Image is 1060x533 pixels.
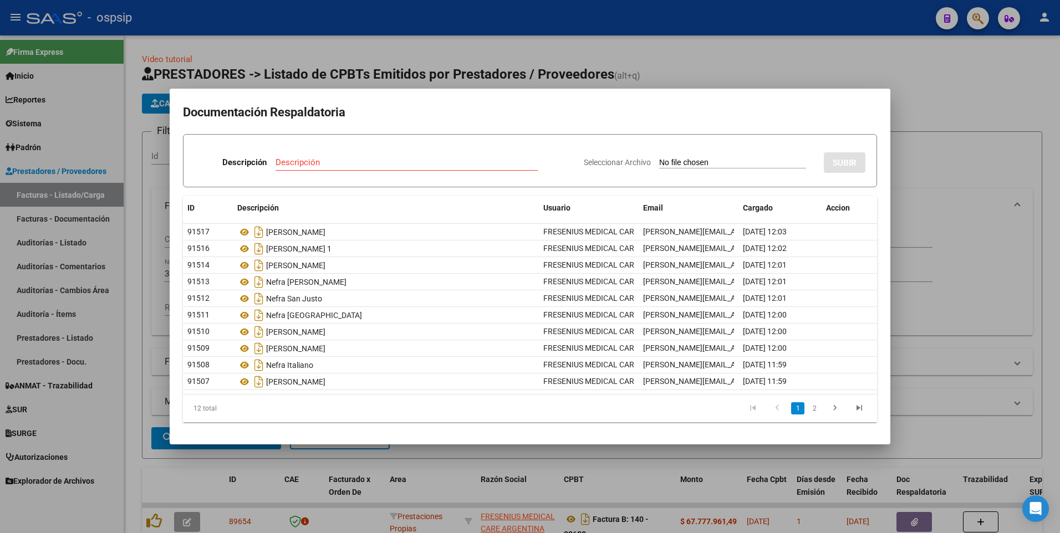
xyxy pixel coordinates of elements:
span: ID [187,203,195,212]
span: [DATE] 12:01 [743,277,787,286]
span: Descripción [237,203,279,212]
span: SUBIR [833,158,857,168]
span: FRESENIUS MEDICAL CARE - [543,310,643,319]
p: Descripción [222,156,267,169]
span: [PERSON_NAME][EMAIL_ADDRESS][DATE][PERSON_NAME][DOMAIN_NAME] [643,360,908,369]
datatable-header-cell: Cargado [738,196,822,220]
span: FRESENIUS MEDICAL CARE - [543,327,643,336]
span: [PERSON_NAME][EMAIL_ADDRESS][DATE][PERSON_NAME][DOMAIN_NAME] [643,260,908,269]
button: SUBIR [824,152,865,173]
span: [PERSON_NAME][EMAIL_ADDRESS][DATE][PERSON_NAME][DOMAIN_NAME] [643,244,908,253]
span: FRESENIUS MEDICAL CARE - [543,244,643,253]
span: 91516 [187,244,210,253]
i: Descargar documento [252,373,266,391]
datatable-header-cell: ID [183,196,233,220]
span: FRESENIUS MEDICAL CARE - [543,277,643,286]
span: [DATE] 12:01 [743,294,787,303]
div: [PERSON_NAME] [237,340,534,357]
span: 91510 [187,327,210,336]
div: Nefra [PERSON_NAME] [237,273,534,291]
a: go to next page [824,402,845,414]
span: [DATE] 11:59 [743,377,787,386]
datatable-header-cell: Accion [822,196,877,220]
datatable-header-cell: Email [639,196,738,220]
span: [PERSON_NAME][EMAIL_ADDRESS][DATE][PERSON_NAME][DOMAIN_NAME] [643,294,908,303]
i: Descargar documento [252,306,266,324]
span: 91507 [187,377,210,386]
datatable-header-cell: Usuario [539,196,639,220]
i: Descargar documento [252,223,266,241]
div: [PERSON_NAME] [237,373,534,391]
span: FRESENIUS MEDICAL CARE - [543,260,643,269]
span: [DATE] 12:01 [743,260,787,269]
div: [PERSON_NAME] 1 [237,240,534,258]
i: Descargar documento [252,290,266,307]
span: Usuario [543,203,570,212]
span: 91509 [187,344,210,352]
span: 91511 [187,310,210,319]
span: FRESENIUS MEDICAL CARE - [543,294,643,303]
li: page 1 [789,399,806,418]
datatable-header-cell: Descripción [233,196,539,220]
div: [PERSON_NAME] [237,323,534,341]
a: go to first page [742,402,763,414]
h2: Documentación Respaldatoria [183,102,877,123]
span: 91514 [187,260,210,269]
i: Descargar documento [252,257,266,274]
i: Descargar documento [252,273,266,291]
span: [PERSON_NAME][EMAIL_ADDRESS][DATE][PERSON_NAME][DOMAIN_NAME] [643,277,908,286]
span: 91512 [187,294,210,303]
span: 91513 [187,277,210,286]
span: [PERSON_NAME][EMAIL_ADDRESS][DATE][PERSON_NAME][DOMAIN_NAME] [643,377,908,386]
span: [PERSON_NAME][EMAIL_ADDRESS][DATE][PERSON_NAME][DOMAIN_NAME] [643,344,908,352]
span: Email [643,203,663,212]
span: FRESENIUS MEDICAL CARE - [543,360,643,369]
i: Descargar documento [252,356,266,374]
div: [PERSON_NAME] [237,223,534,241]
div: [PERSON_NAME] [237,257,534,274]
a: 2 [808,402,821,414]
span: FRESENIUS MEDICAL CARE - [543,344,643,352]
span: [DATE] 12:02 [743,244,787,253]
span: [DATE] 12:00 [743,327,787,336]
div: Nefra [GEOGRAPHIC_DATA] [237,306,534,324]
span: [PERSON_NAME][EMAIL_ADDRESS][DATE][PERSON_NAME][DOMAIN_NAME] [643,227,908,236]
span: 91508 [187,360,210,369]
div: 12 total [183,394,320,422]
span: [DATE] 11:59 [743,360,787,369]
a: go to previous page [767,402,788,414]
div: Nefra Italiano [237,356,534,374]
span: Seleccionar Archivo [584,158,651,167]
span: [PERSON_NAME][EMAIL_ADDRESS][DATE][PERSON_NAME][DOMAIN_NAME] [643,310,908,319]
a: 1 [791,402,804,414]
div: Nefra San Justo [237,290,534,307]
span: FRESENIUS MEDICAL CARE - [543,227,643,236]
span: [DATE] 12:03 [743,227,787,236]
li: page 2 [806,399,823,418]
span: FRESENIUS MEDICAL CARE - [543,377,643,386]
i: Descargar documento [252,340,266,357]
span: 91517 [187,227,210,236]
i: Descargar documento [252,240,266,258]
div: Open Intercom Messenger [1022,495,1049,522]
span: Accion [826,203,850,212]
a: go to last page [849,402,870,414]
span: Cargado [743,203,773,212]
span: [DATE] 12:00 [743,310,787,319]
span: [PERSON_NAME][EMAIL_ADDRESS][DATE][PERSON_NAME][DOMAIN_NAME] [643,327,908,336]
span: [DATE] 12:00 [743,344,787,352]
i: Descargar documento [252,323,266,341]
